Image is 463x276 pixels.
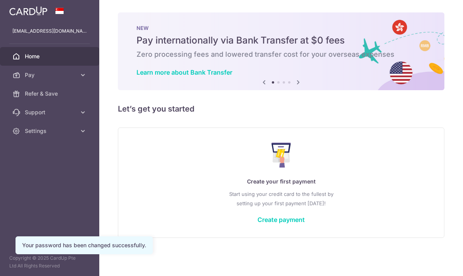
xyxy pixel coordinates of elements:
[25,90,76,98] span: Refer & Save
[136,50,426,59] h6: Zero processing fees and lowered transfer cost for your overseas expenses
[25,108,76,116] span: Support
[25,52,76,60] span: Home
[134,189,428,208] p: Start using your credit card to the fullest by setting up your first payment [DATE]!
[271,143,291,168] img: Make Payment
[25,127,76,135] span: Settings
[136,25,426,31] p: NEW
[257,216,305,224] a: Create payment
[118,12,444,90] img: Bank transfer banner
[25,71,76,79] span: Pay
[134,177,428,186] p: Create your first payment
[136,68,232,76] a: Learn more about Bank Transfer
[12,27,87,35] p: [EMAIL_ADDRESS][DOMAIN_NAME]
[136,34,426,47] h5: Pay internationally via Bank Transfer at $0 fees
[118,103,444,115] h5: Let’s get you started
[9,6,47,16] img: CardUp
[22,241,146,249] div: Your password has been changed successfully.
